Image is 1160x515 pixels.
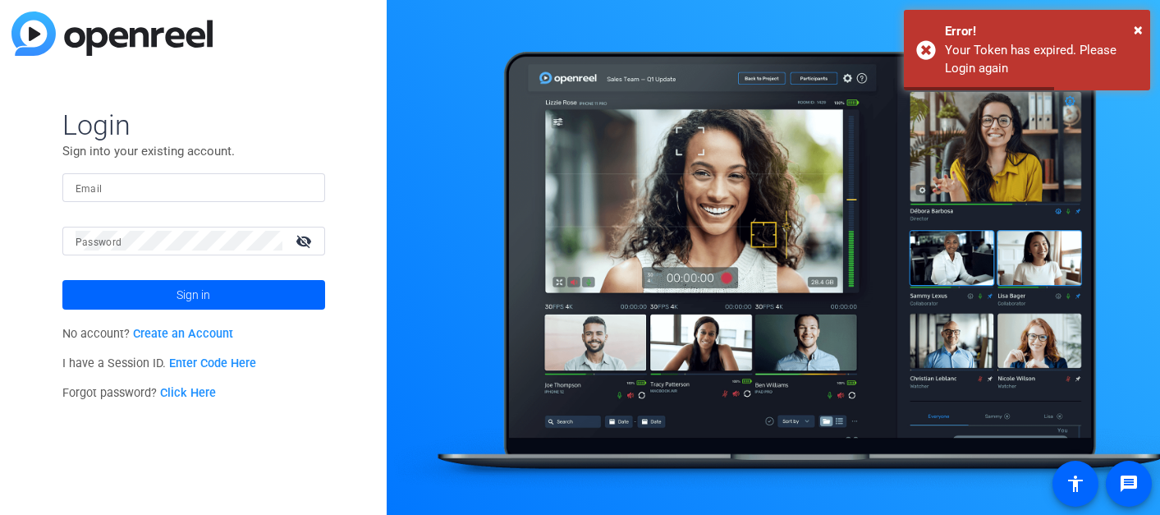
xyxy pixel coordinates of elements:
[1066,474,1085,494] mat-icon: accessibility
[62,386,217,400] span: Forgot password?
[177,274,210,315] span: Sign in
[76,237,122,248] mat-label: Password
[62,356,257,370] span: I have a Session ID.
[76,177,312,197] input: Enter Email Address
[1134,17,1143,42] button: Close
[945,41,1138,78] div: Your Token has expired. Please Login again
[1119,474,1139,494] mat-icon: message
[11,11,213,56] img: blue-gradient.svg
[286,229,325,253] mat-icon: visibility_off
[169,356,256,370] a: Enter Code Here
[1134,20,1143,39] span: ×
[62,108,325,142] span: Login
[76,183,103,195] mat-label: Email
[160,386,216,400] a: Click Here
[62,327,234,341] span: No account?
[945,22,1138,41] div: Error!
[62,142,325,160] p: Sign into your existing account.
[62,280,325,310] button: Sign in
[133,327,233,341] a: Create an Account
